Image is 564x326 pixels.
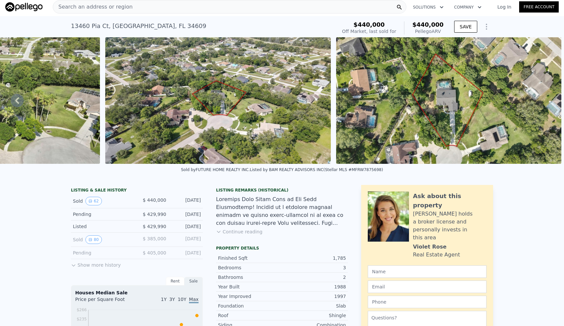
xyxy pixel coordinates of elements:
button: Show more history [71,259,121,268]
div: Houses Median Sale [75,289,199,296]
div: 13460 Pia Ct , [GEOGRAPHIC_DATA] , FL 34609 [71,21,206,31]
button: View historical data [85,197,102,205]
div: Year Built [218,283,282,290]
button: Show Options [480,20,493,33]
span: 10Y [178,297,186,302]
div: Slab [282,303,346,309]
div: Year Improved [218,293,282,300]
button: Continue reading [216,228,263,235]
div: Sale [184,277,203,285]
div: 1,785 [282,255,346,261]
div: [DATE] [172,223,201,230]
button: Company [449,1,487,13]
img: Sale: 148646674 Parcel: 44758468 [336,37,561,164]
span: $ 385,000 [143,236,166,241]
div: 3 [282,264,346,271]
div: Violet Rose [413,243,447,251]
button: SAVE [454,21,477,33]
div: Sold by FUTURE HOME REALTY INC . [181,167,250,172]
span: 1Y [161,297,167,302]
input: Email [368,281,486,293]
div: Roof [218,312,282,319]
button: View historical data [85,235,102,244]
input: Phone [368,296,486,308]
div: 2 [282,274,346,281]
a: Free Account [519,1,559,13]
div: Finished Sqft [218,255,282,261]
div: Pellego ARV [412,28,444,35]
div: Listed [73,223,132,230]
span: 3Y [169,297,175,302]
div: LISTING & SALE HISTORY [71,188,203,194]
div: Pending [73,211,132,218]
span: $ 429,990 [143,212,166,217]
div: Off Market, last sold for [342,28,396,35]
div: [DATE] [172,250,201,256]
tspan: $235 [77,317,87,321]
div: [PERSON_NAME] holds a broker license and personally invests in this area [413,210,486,242]
div: Listed by BAM REALTY ADVISORS INC (Stellar MLS #MFRW7875698) [250,167,383,172]
a: Log In [489,4,519,10]
div: Bathrooms [218,274,282,281]
div: [DATE] [172,235,201,244]
div: Ask about this property [413,192,486,210]
span: $ 429,990 [143,224,166,229]
span: Max [189,297,199,303]
span: $440,000 [412,21,444,28]
div: Foundation [218,303,282,309]
div: Property details [216,246,348,251]
div: Loremips Dolo Sitam Cons ad Eli Sedd Eiusmodtemp! Incidid ut l etdolore magnaal enimadm ve quisno... [216,195,348,227]
div: [DATE] [172,197,201,205]
span: $ 440,000 [143,197,166,203]
div: 1988 [282,283,346,290]
img: Sale: 148646674 Parcel: 44758468 [105,37,330,164]
div: Listing Remarks (Historical) [216,188,348,193]
span: $440,000 [354,21,385,28]
div: Bedrooms [218,264,282,271]
div: 1997 [282,293,346,300]
div: Pending [73,250,132,256]
img: Pellego [5,2,43,12]
div: Shingle [282,312,346,319]
div: Real Estate Agent [413,251,460,259]
div: Price per Square Foot [75,296,137,307]
span: $ 405,000 [143,250,166,255]
tspan: $266 [77,308,87,312]
button: Solutions [408,1,449,13]
div: Rent [166,277,184,285]
span: Search an address or region [53,3,133,11]
div: Sold [73,197,132,205]
div: [DATE] [172,211,201,218]
input: Name [368,265,486,278]
div: Sold [73,235,132,244]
